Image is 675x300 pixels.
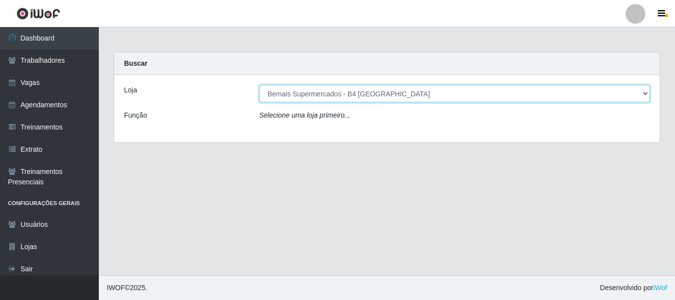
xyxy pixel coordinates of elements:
[653,284,667,292] a: iWof
[16,7,60,20] img: CoreUI Logo
[124,110,147,121] label: Função
[259,111,350,119] i: Selecione uma loja primeiro...
[107,284,125,292] span: IWOF
[107,283,147,293] span: © 2025 .
[600,283,667,293] span: Desenvolvido por
[124,59,147,67] strong: Buscar
[124,85,137,95] label: Loja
